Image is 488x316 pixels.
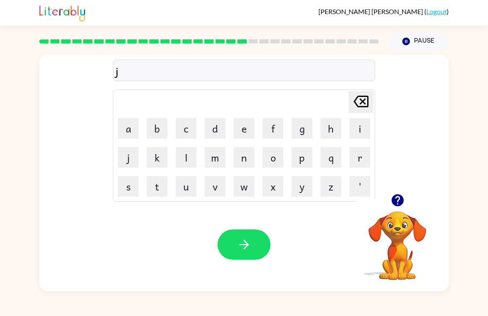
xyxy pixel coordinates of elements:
[263,118,283,139] button: f
[292,118,312,139] button: g
[318,7,424,15] span: [PERSON_NAME] [PERSON_NAME]
[147,118,167,139] button: b
[292,147,312,168] button: p
[118,147,139,168] button: j
[321,147,341,168] button: q
[318,7,449,15] div: ( )
[234,118,254,139] button: e
[321,176,341,197] button: z
[115,62,373,80] div: j
[39,3,85,22] img: Literably
[176,176,196,197] button: u
[349,176,370,197] button: '
[205,176,225,197] button: v
[234,147,254,168] button: n
[389,32,449,51] button: Pause
[205,118,225,139] button: d
[118,118,139,139] button: a
[176,147,196,168] button: l
[321,118,341,139] button: h
[349,147,370,168] button: r
[147,176,167,197] button: t
[349,118,370,139] button: i
[147,147,167,168] button: k
[205,147,225,168] button: m
[118,176,139,197] button: s
[234,176,254,197] button: w
[426,7,447,15] a: Logout
[263,176,283,197] button: x
[176,118,196,139] button: c
[356,198,439,281] video: Your browser must support playing .mp4 files to use Literably. Please try using another browser.
[263,147,283,168] button: o
[292,176,312,197] button: y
